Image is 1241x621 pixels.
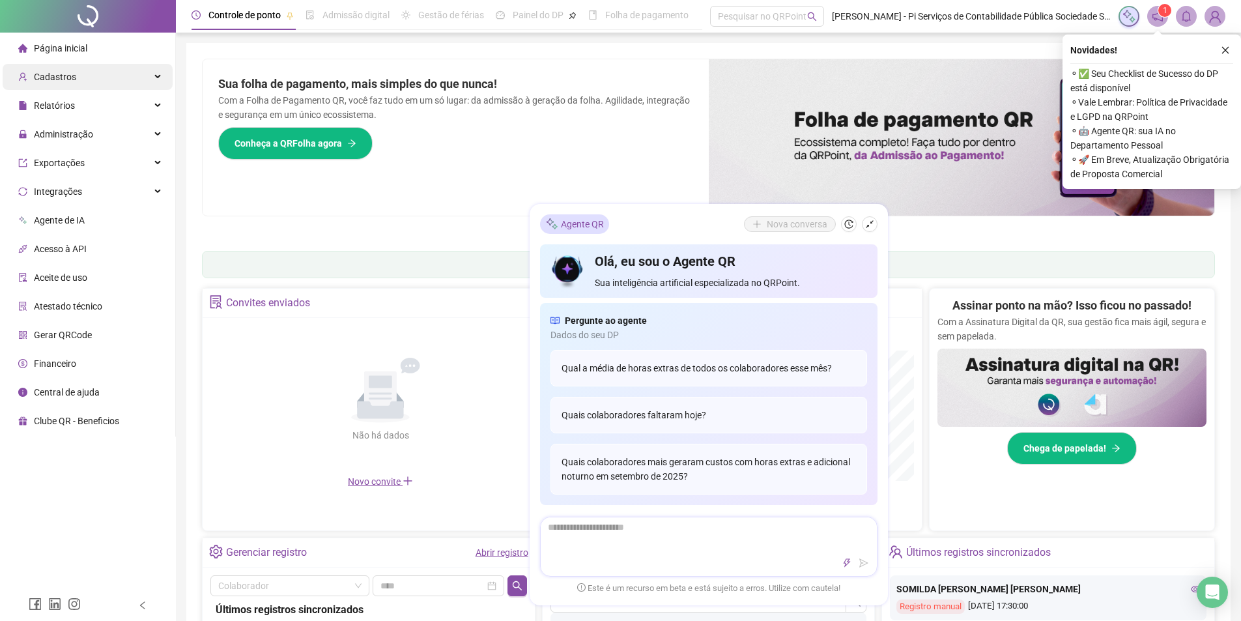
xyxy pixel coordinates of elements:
[856,555,872,571] button: send
[34,158,85,168] span: Exportações
[1197,577,1228,608] div: Open Intercom Messenger
[29,598,42,611] span: facebook
[34,100,75,111] span: Relatórios
[1205,7,1225,26] img: 31491
[496,10,505,20] span: dashboard
[1070,152,1233,181] span: ⚬ 🚀 Em Breve, Atualização Obrigatória de Proposta Comercial
[569,12,577,20] span: pushpin
[192,10,201,20] span: clock-circle
[513,10,563,20] span: Painel do DP
[550,350,867,386] div: Qual a média de horas extras de todos os colaboradores esse mês?
[235,136,342,151] span: Conheça a QRFolha agora
[865,220,874,229] span: shrink
[34,416,119,426] span: Clube QR - Beneficios
[595,252,866,270] h4: Olá, eu sou o Agente QR
[226,542,307,564] div: Gerenciar registro
[588,10,597,20] span: book
[18,302,27,311] span: solution
[306,10,315,20] span: file-done
[889,545,902,558] span: team
[906,542,1051,564] div: Últimos registros sincronizados
[565,313,647,328] span: Pergunte ao agente
[34,301,102,311] span: Atestado técnico
[545,217,558,231] img: sparkle-icon.fc2bf0ac1784a2077858766a79e2daf3.svg
[1163,6,1167,15] span: 1
[550,397,867,433] div: Quais colaboradores faltaram hoje?
[418,10,484,20] span: Gestão de férias
[1158,4,1171,17] sup: 1
[550,252,585,290] img: icon
[321,428,440,442] div: Não há dados
[1191,585,1200,594] span: eye
[218,93,693,122] p: Com a Folha de Pagamento QR, você faz tudo em um só lugar: da admissão à geração da folha. Agilid...
[209,295,223,309] span: solution
[937,315,1206,343] p: Com a Assinatura Digital da QR, sua gestão fica mais ágil, segura e sem papelada.
[34,330,92,340] span: Gerar QRCode
[512,581,522,591] span: search
[348,476,413,487] span: Novo convite
[896,599,965,614] div: Registro manual
[18,72,27,81] span: user-add
[842,558,851,568] span: thunderbolt
[18,130,27,139] span: lock
[34,129,93,139] span: Administração
[401,10,410,20] span: sun
[18,44,27,53] span: home
[34,72,76,82] span: Cadastros
[216,601,522,618] div: Últimos registros sincronizados
[1023,441,1106,455] span: Chega de papelada!
[595,276,866,290] span: Sua inteligência artificial especializada no QRPoint.
[550,444,867,495] div: Quais colaboradores mais geraram custos com horas extras e adicional noturno em setembro de 2025?
[807,12,817,22] span: search
[218,127,373,160] button: Conheça a QRFolha agora
[550,313,560,328] span: read
[1221,46,1230,55] span: close
[403,476,413,486] span: plus
[18,273,27,282] span: audit
[18,187,27,196] span: sync
[286,12,294,20] span: pushpin
[18,244,27,253] span: api
[34,43,87,53] span: Página inicial
[18,330,27,339] span: qrcode
[68,598,81,611] span: instagram
[832,9,1111,23] span: [PERSON_NAME] - Pi Serviços de Contabilidade Pública Sociedade Simples LTDA
[138,601,147,610] span: left
[18,416,27,426] span: gift
[48,598,61,611] span: linkedin
[1070,124,1233,152] span: ⚬ 🤖 Agente QR: sua IA no Departamento Pessoal
[209,545,223,558] span: setting
[34,244,87,254] span: Acesso à API
[1152,10,1163,22] span: notification
[226,292,310,314] div: Convites enviados
[605,10,689,20] span: Folha de pagamento
[540,214,609,234] div: Agente QR
[839,555,855,571] button: thunderbolt
[1122,9,1136,23] img: sparkle-icon.fc2bf0ac1784a2077858766a79e2daf3.svg
[34,358,76,369] span: Financeiro
[1111,444,1120,453] span: arrow-right
[18,388,27,397] span: info-circle
[709,59,1215,216] img: banner%2F8d14a306-6205-4263-8e5b-06e9a85ad873.png
[896,599,1200,614] div: [DATE] 17:30:00
[34,215,85,225] span: Agente de IA
[952,296,1191,315] h2: Assinar ponto na mão? Isso ficou no passado!
[550,328,867,342] span: Dados do seu DP
[208,10,281,20] span: Controle de ponto
[347,139,356,148] span: arrow-right
[1070,66,1233,95] span: ⚬ ✅ Seu Checklist de Sucesso do DP está disponível
[34,186,82,197] span: Integrações
[34,387,100,397] span: Central de ajuda
[577,582,840,595] span: Este é um recurso em beta e está sujeito a erros. Utilize com cautela!
[322,10,390,20] span: Admissão digital
[1070,43,1117,57] span: Novidades !
[937,349,1206,427] img: banner%2F02c71560-61a6-44d4-94b9-c8ab97240462.png
[18,359,27,368] span: dollar
[18,158,27,167] span: export
[18,101,27,110] span: file
[896,582,1200,596] div: SOMILDA [PERSON_NAME] [PERSON_NAME]
[1070,95,1233,124] span: ⚬ Vale Lembrar: Política de Privacidade e LGPD na QRPoint
[577,583,586,592] span: exclamation-circle
[34,272,87,283] span: Aceite de uso
[744,216,836,232] button: Nova conversa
